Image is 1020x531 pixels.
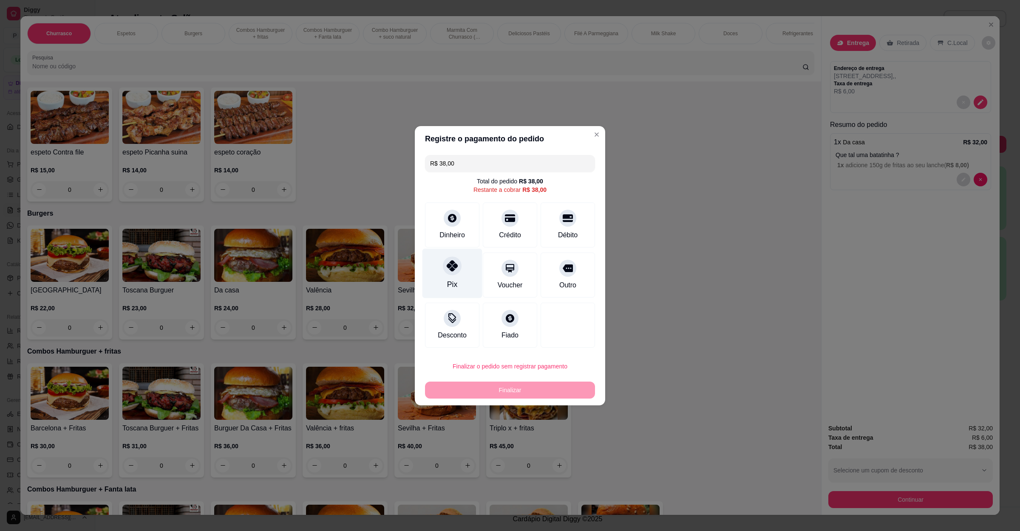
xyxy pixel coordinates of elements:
div: Dinheiro [439,230,465,240]
div: Restante a cobrar [473,185,547,194]
div: Débito [558,230,578,240]
input: Ex.: hambúrguer de cordeiro [430,155,590,172]
div: Outro [559,280,576,290]
div: R$ 38,00 [522,185,547,194]
div: Desconto [438,330,467,340]
div: Pix [447,279,457,290]
div: Voucher [498,280,523,290]
div: Total do pedido [477,177,543,185]
button: Close [590,128,603,141]
div: Fiado [501,330,518,340]
button: Finalizar o pedido sem registrar pagamento [425,358,595,375]
div: R$ 38,00 [519,177,543,185]
header: Registre o pagamento do pedido [415,126,605,152]
div: Crédito [499,230,521,240]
